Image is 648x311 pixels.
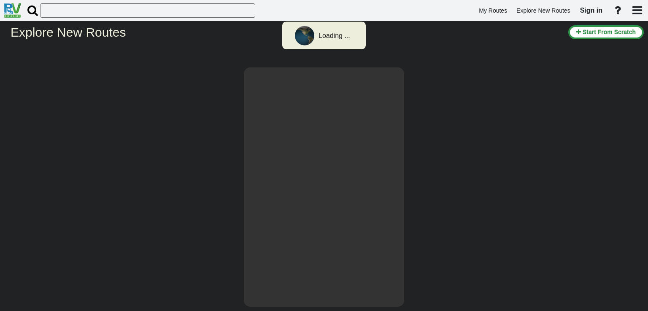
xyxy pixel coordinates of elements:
a: Explore New Routes [513,3,574,19]
span: My Routes [479,7,507,14]
span: Start From Scratch [583,29,636,35]
span: Sign in [580,7,602,14]
div: Loading ... [319,31,350,41]
a: Sign in [576,2,606,19]
img: RvPlanetLogo.png [4,3,21,18]
a: My Routes [475,3,511,19]
button: Start From Scratch [568,25,644,39]
span: Explore New Routes [516,7,570,14]
h2: Explore New Routes [11,25,562,39]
